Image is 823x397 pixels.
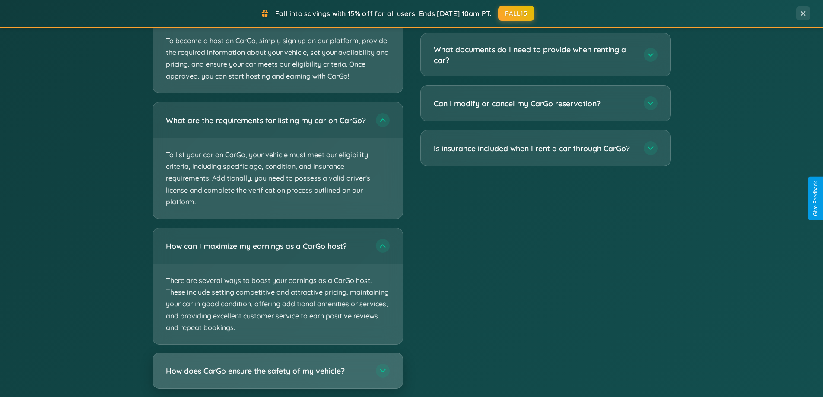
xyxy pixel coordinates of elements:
[153,24,403,93] p: To become a host on CarGo, simply sign up on our platform, provide the required information about...
[153,138,403,219] p: To list your car on CarGo, your vehicle must meet our eligibility criteria, including specific ag...
[166,240,367,251] h3: How can I maximize my earnings as a CarGo host?
[275,9,492,18] span: Fall into savings with 15% off for all users! Ends [DATE] 10am PT.
[166,365,367,376] h3: How does CarGo ensure the safety of my vehicle?
[434,143,635,154] h3: Is insurance included when I rent a car through CarGo?
[434,44,635,65] h3: What documents do I need to provide when renting a car?
[153,264,403,344] p: There are several ways to boost your earnings as a CarGo host. These include setting competitive ...
[498,6,534,21] button: FALL15
[166,114,367,125] h3: What are the requirements for listing my car on CarGo?
[434,98,635,109] h3: Can I modify or cancel my CarGo reservation?
[813,181,819,216] div: Give Feedback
